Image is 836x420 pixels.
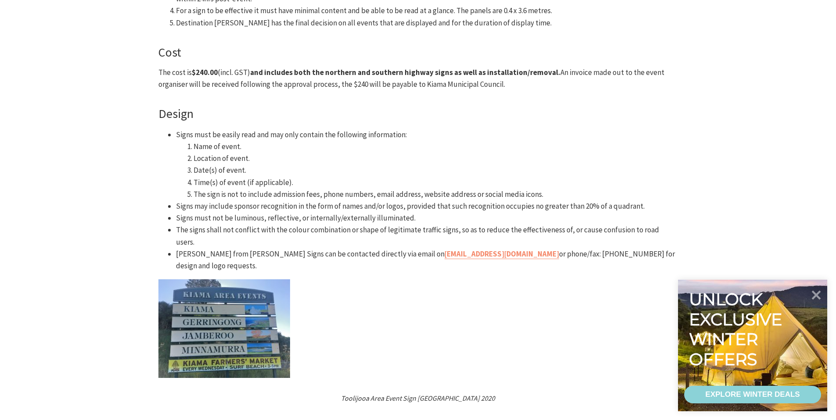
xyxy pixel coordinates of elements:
[341,394,495,402] em: Toolijooa Area Event Sign [GEOGRAPHIC_DATA] 2020
[705,386,800,403] div: EXPLORE WINTER DEALS
[158,45,678,60] h4: Cost
[445,249,559,259] a: [EMAIL_ADDRESS][DOMAIN_NAME]
[176,17,678,29] li: Destination [PERSON_NAME] has the final decision on all events that are displayed and for the dur...
[194,189,678,200] li: The sign is not to include admission fees, phone numbers, email address, website address or socia...
[192,68,218,77] strong: $240.00
[158,67,678,90] p: The cost is (incl. GST) An invoice made out to the event organiser will be received following the...
[194,153,678,164] li: Location of event.
[250,68,560,77] strong: and includes both the northern and southern highway signs as well as installation/removal.
[176,224,678,248] li: The signs shall not conflict with the colour combination or shape of legitimate traffic signs, so...
[176,200,678,212] li: Signs may include sponsor recognition in the form of names and/or logos, provided that such recog...
[176,248,678,272] li: [PERSON_NAME] from [PERSON_NAME] Signs can be contacted directly via email on or phone/fax: [PHON...
[176,5,678,17] li: For a sign to be effective it must have minimal content and be able to be read at a glance. The p...
[176,212,678,224] li: Signs must not be luminous, reflective, or internally/externally illuminated.
[689,289,786,369] div: Unlock exclusive winter offers
[194,141,678,153] li: Name of event.
[194,164,678,176] li: Date(s) of event.
[158,107,678,121] h4: Design
[684,386,821,403] a: EXPLORE WINTER DEALS
[176,129,678,200] li: Signs must be easily read and may only contain the following information:
[194,177,678,189] li: Time(s) of event (if applicable).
